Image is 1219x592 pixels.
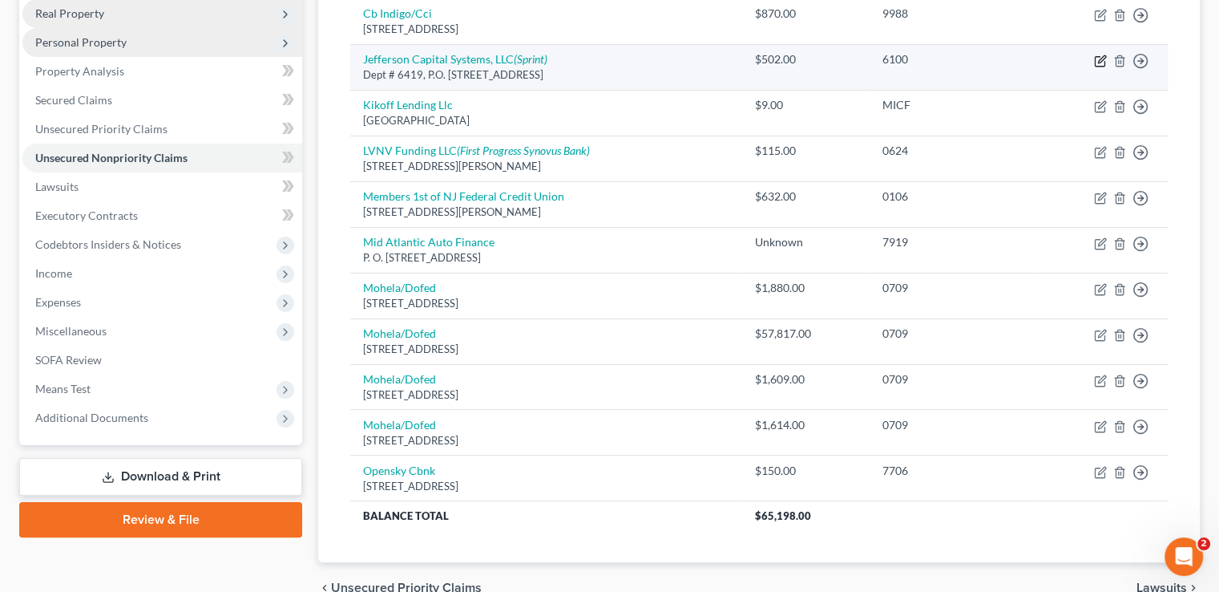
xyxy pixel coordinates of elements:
[363,326,436,340] a: Mohela/Dofed
[22,86,302,115] a: Secured Claims
[363,433,729,448] div: [STREET_ADDRESS]
[35,324,107,338] span: Miscellaneous
[363,205,729,220] div: [STREET_ADDRESS][PERSON_NAME]
[363,113,729,128] div: [GEOGRAPHIC_DATA]
[755,371,856,387] div: $1,609.00
[363,98,453,112] a: Kikoff Lending Llc
[882,51,1020,67] div: 6100
[363,479,729,494] div: [STREET_ADDRESS]
[35,382,91,395] span: Means Test
[755,280,856,296] div: $1,880.00
[363,387,729,403] div: [STREET_ADDRESS]
[882,143,1020,159] div: 0624
[755,97,856,113] div: $9.00
[35,93,112,107] span: Secured Claims
[882,326,1020,342] div: 0709
[755,463,856,479] div: $150.00
[755,234,856,250] div: Unknown
[19,502,302,537] a: Review & File
[363,67,729,83] div: Dept # 6419, P.O. [STREET_ADDRESS]
[19,458,302,496] a: Download & Print
[35,353,102,367] span: SOFA Review
[35,122,168,136] span: Unsecured Priority Claims
[22,346,302,375] a: SOFA Review
[882,371,1020,387] div: 0709
[363,250,729,266] div: P. O. [STREET_ADDRESS]
[35,295,81,309] span: Expenses
[363,159,729,174] div: [STREET_ADDRESS][PERSON_NAME]
[363,144,590,157] a: LVNV Funding LLC(First Progress Synovus Bank)
[882,463,1020,479] div: 7706
[363,281,436,294] a: Mohela/Dofed
[22,115,302,144] a: Unsecured Priority Claims
[755,143,856,159] div: $115.00
[882,6,1020,22] div: 9988
[363,418,436,432] a: Mohela/Dofed
[22,172,302,201] a: Lawsuits
[35,237,181,251] span: Codebtors Insiders & Notices
[755,417,856,433] div: $1,614.00
[22,201,302,230] a: Executory Contracts
[882,234,1020,250] div: 7919
[882,280,1020,296] div: 0709
[35,180,79,193] span: Lawsuits
[882,189,1020,205] div: 0106
[35,151,188,164] span: Unsecured Nonpriority Claims
[35,35,127,49] span: Personal Property
[363,22,729,37] div: [STREET_ADDRESS]
[363,464,435,477] a: Opensky Cbnk
[363,6,432,20] a: Cb Indigo/Cci
[35,6,104,20] span: Real Property
[363,52,547,66] a: Jefferson Capital Systems, LLC(Sprint)
[457,144,590,157] i: (First Progress Synovus Bank)
[755,326,856,342] div: $57,817.00
[35,64,124,78] span: Property Analysis
[514,52,547,66] i: (Sprint)
[35,209,138,222] span: Executory Contracts
[755,6,856,22] div: $870.00
[363,235,494,249] a: Mid Atlantic Auto Finance
[363,342,729,357] div: [STREET_ADDRESS]
[755,51,856,67] div: $502.00
[350,501,742,530] th: Balance Total
[35,266,72,280] span: Income
[755,189,856,205] div: $632.00
[22,144,302,172] a: Unsecured Nonpriority Claims
[363,372,436,386] a: Mohela/Dofed
[755,509,811,522] span: $65,198.00
[882,97,1020,113] div: MICF
[882,417,1020,433] div: 0709
[363,296,729,311] div: [STREET_ADDRESS]
[22,57,302,86] a: Property Analysis
[35,411,148,424] span: Additional Documents
[1165,537,1203,576] iframe: Intercom live chat
[1197,537,1210,550] span: 2
[363,189,564,203] a: Members 1st of NJ Federal Credit Union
